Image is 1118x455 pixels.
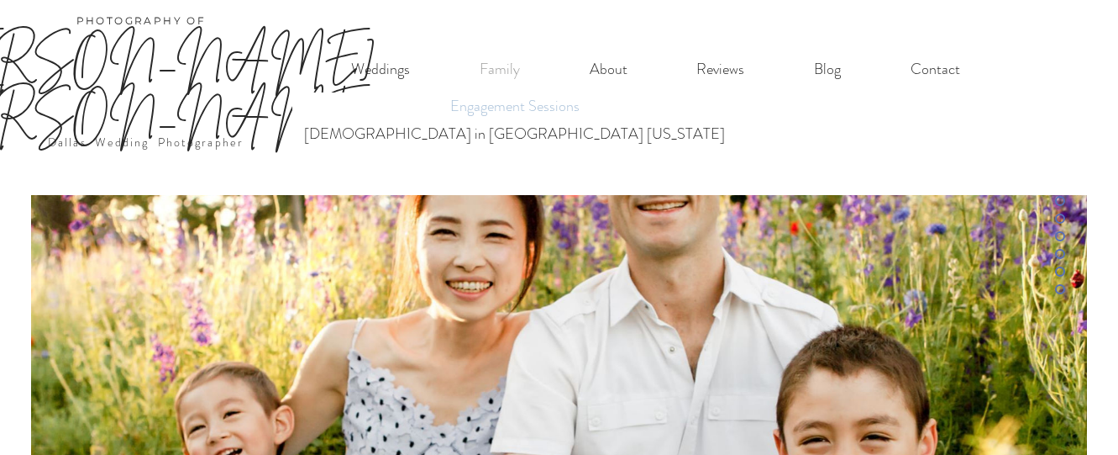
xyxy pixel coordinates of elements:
[48,134,244,151] a: Dallas Wedding Photographer
[779,52,876,87] a: Blog
[297,120,732,148] p: [DEMOGRAPHIC_DATA] in [GEOGRAPHIC_DATA] [US_STATE]
[1039,376,1118,455] iframe: Wix Chat
[471,52,528,87] p: Family
[876,52,995,87] a: Contact
[292,120,737,148] a: [DEMOGRAPHIC_DATA] in [GEOGRAPHIC_DATA] [US_STATE]
[317,52,995,87] nav: Site
[902,52,968,87] p: Contact
[443,93,587,120] p: Engagement Sessions
[688,52,753,87] p: Reviews
[581,52,636,87] p: About
[76,14,207,27] span: PHOTOGRAPHY OF
[806,52,849,87] p: Blog
[815,193,1065,263] nav: Page
[662,52,779,87] a: Reviews
[555,52,662,87] a: About
[292,93,737,120] a: Engagement Sessions
[445,52,555,87] a: Family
